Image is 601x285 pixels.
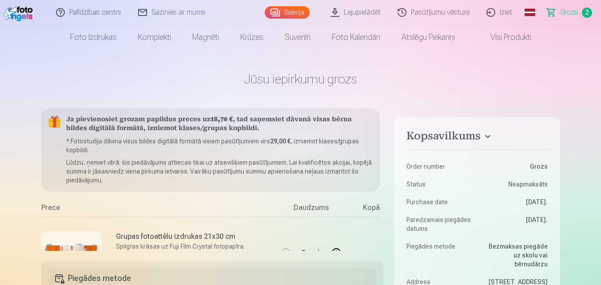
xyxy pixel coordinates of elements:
dt: Piegādes metode [406,242,473,269]
p: Lūdzu, ņemiet vērā: šis piedāvājums attiecas tikai uz atsevišķiem pasūtījumiem. Lai kvalificētos ... [66,158,373,185]
a: Atslēgu piekariņi [391,25,466,50]
a: Foto kalendāri [321,25,391,50]
a: Krūzes [230,25,274,50]
a: Visi produkti [466,25,542,50]
dd: [DATE]. [482,198,548,206]
a: Suvenīri [274,25,321,50]
span: 2 [582,8,592,18]
dd: Grozs [482,162,548,171]
a: Magnēti [182,25,230,50]
dt: Paredzamais piegādes datums [406,215,473,233]
b: 18,70 € [211,116,233,123]
div: Kopā [344,202,380,217]
b: 29,00 € [270,138,291,145]
div: gab. [310,242,324,263]
img: /fa1 [4,4,36,21]
h6: Grupas fotoattēlu izdrukas 21x30 cm [116,231,243,242]
a: Foto izdrukas [60,25,127,50]
div: Daudzums [278,202,344,217]
dt: Status [406,180,473,189]
span: Grozs [560,7,578,18]
p: * Fotostudija dāvina visus bildes digitālā formātā visiem pasūtījumiem virs , izniemot klases/gru... [66,137,373,154]
a: Galerija [265,6,310,19]
h5: Ja pievienosiet grozam papildus preces uz , tad saņemsiet dāvanā visas bērna bildes digitālā form... [66,115,373,133]
p: Spilgtas krāsas uz Fuji Film Crystal fotopapīra [116,242,243,251]
dd: Bezmaksas piegāde uz skolu vai bērnudārzu [482,242,548,269]
span: Neapmaksāts [508,180,548,189]
dt: Purchase date [406,198,473,206]
dt: Order number [406,162,473,171]
dd: [DATE]. [482,215,548,233]
h1: Jūsu iepirkumu grozs [41,71,560,87]
button: Kopsavilkums [406,130,547,146]
a: Komplekti [127,25,182,50]
div: Prece [41,202,278,217]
